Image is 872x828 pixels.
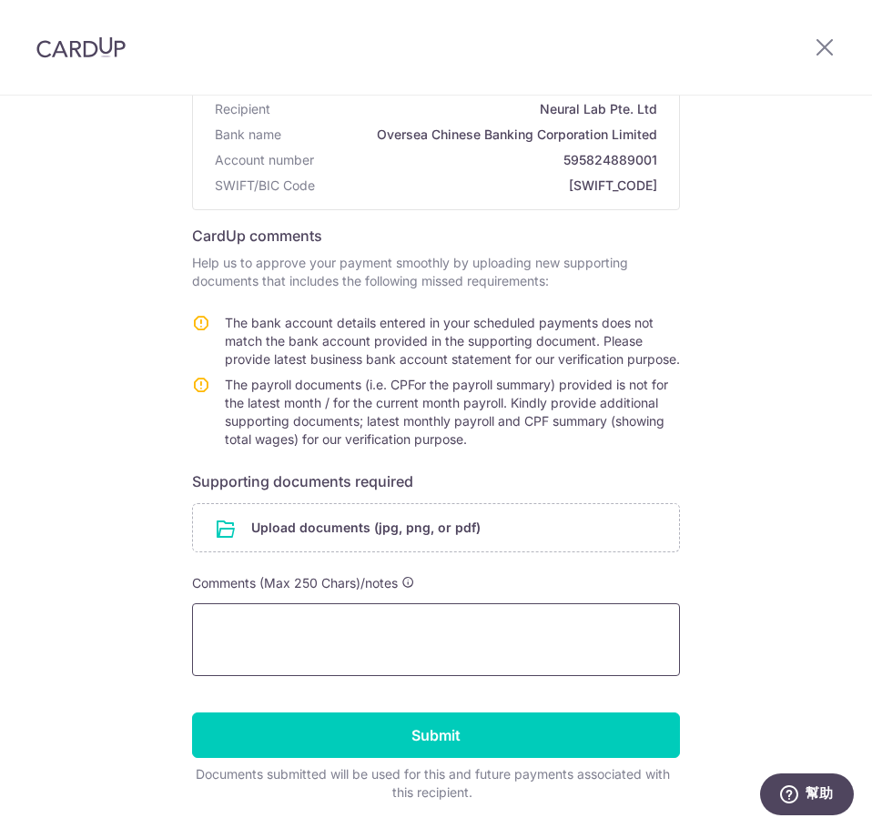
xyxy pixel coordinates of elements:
[278,100,657,118] span: Neural Lab Pte. Ltd
[759,773,854,819] iframe: 開啟您可用於找到更多資訊的 Widget
[215,100,270,118] span: Recipient
[289,126,657,144] span: Oversea Chinese Banking Corporation Limited
[192,225,680,247] h6: CardUp comments
[322,177,657,195] span: [SWIFT_CODE]
[192,575,398,591] span: Comments (Max 250 Chars)/notes
[215,126,281,144] span: Bank name
[192,470,680,492] h6: Supporting documents required
[36,36,126,58] img: CardUp
[215,151,314,169] span: Account number
[321,151,657,169] span: 595824889001
[225,315,680,367] span: The bank account details entered in your scheduled payments does not match the bank account provi...
[192,712,680,758] input: Submit
[192,503,680,552] div: Upload documents (jpg, png, or pdf)
[225,377,668,447] span: The payroll documents (i.e. CPFor the payroll summary) provided is not for the latest month / for...
[215,177,315,195] span: SWIFT/BIC Code
[192,765,673,802] div: Documents submitted will be used for this and future payments associated with this recipient.
[192,254,680,290] p: Help us to approve your payment smoothly by uploading new supporting documents that includes the ...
